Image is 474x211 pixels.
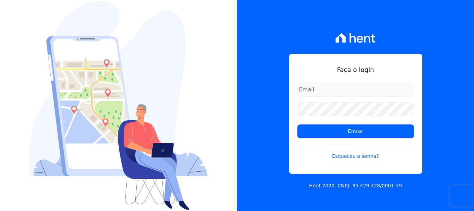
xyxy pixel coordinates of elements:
[297,124,414,138] input: Entrar
[29,1,208,210] img: Login
[297,83,414,97] input: Email
[297,144,414,160] a: Esqueceu a senha?
[297,65,414,74] h1: Faça o login
[309,182,402,189] p: Hent 2020. CNPJ: 35.429.428/0001-39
